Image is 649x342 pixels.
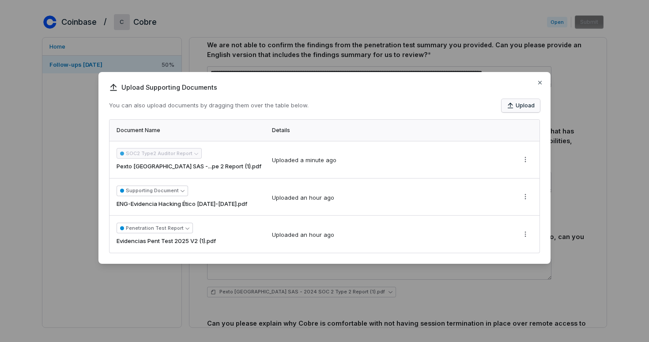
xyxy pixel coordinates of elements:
button: More actions [518,153,532,166]
div: an hour ago [300,194,334,202]
button: More actions [518,228,532,241]
span: Pexto [GEOGRAPHIC_DATA] SAS -...pe 2 Report (1).pdf [117,162,261,171]
button: Supporting Document [117,186,188,196]
div: an hour ago [300,231,334,239]
div: Document Name [117,127,261,134]
div: Details [272,127,508,134]
p: You can also upload documents by dragging them over the table below. [109,101,309,110]
span: Upload Supporting Documents [109,83,540,92]
span: ENG-Evidencia Hacking Ético [DATE]-[DATE].pdf [117,200,247,209]
button: Penetration Test Report [117,223,193,233]
span: Evidencias Pent Test 2025 V2 (1).pdf [117,237,216,246]
div: Uploaded [272,194,334,202]
button: More actions [518,190,532,203]
div: a minute ago [300,156,336,165]
div: Uploaded [272,231,334,239]
button: Upload [502,99,540,112]
div: Uploaded [272,156,336,165]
